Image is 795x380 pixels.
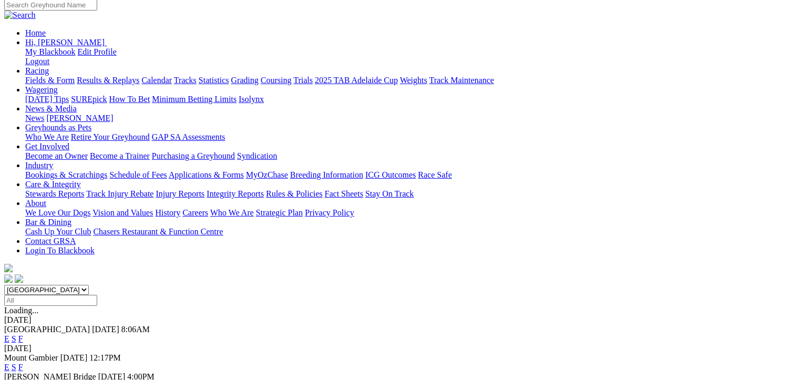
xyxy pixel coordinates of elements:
[25,114,44,122] a: News
[429,76,494,85] a: Track Maintenance
[15,274,23,283] img: twitter.svg
[25,38,105,47] span: Hi, [PERSON_NAME]
[25,47,791,66] div: Hi, [PERSON_NAME]
[71,95,107,104] a: SUREpick
[78,47,117,56] a: Edit Profile
[365,170,416,179] a: ICG Outcomes
[4,325,90,334] span: [GEOGRAPHIC_DATA]
[25,114,791,123] div: News & Media
[4,363,9,372] a: E
[4,315,791,325] div: [DATE]
[152,132,225,141] a: GAP SA Assessments
[315,76,398,85] a: 2025 TAB Adelaide Cup
[418,170,451,179] a: Race Safe
[77,76,139,85] a: Results & Replays
[25,123,91,132] a: Greyhounds as Pets
[365,189,414,198] a: Stay On Track
[4,344,791,353] div: [DATE]
[71,132,150,141] a: Retire Your Greyhound
[174,76,197,85] a: Tracks
[25,208,791,218] div: About
[109,170,167,179] a: Schedule of Fees
[4,334,9,343] a: E
[25,170,791,180] div: Industry
[25,161,53,170] a: Industry
[25,246,95,255] a: Login To Blackbook
[12,363,16,372] a: S
[86,189,153,198] a: Track Injury Rebate
[25,132,69,141] a: Who We Are
[90,151,150,160] a: Become a Trainer
[152,151,235,160] a: Purchasing a Greyhound
[25,76,791,85] div: Racing
[266,189,323,198] a: Rules & Policies
[25,151,88,160] a: Become an Owner
[25,104,77,113] a: News & Media
[25,180,81,189] a: Care & Integrity
[25,132,791,142] div: Greyhounds as Pets
[25,218,71,227] a: Bar & Dining
[25,142,69,151] a: Get Involved
[25,38,107,47] a: Hi, [PERSON_NAME]
[121,325,150,334] span: 8:06AM
[25,170,107,179] a: Bookings & Scratchings
[156,189,204,198] a: Injury Reports
[25,85,58,94] a: Wagering
[25,95,69,104] a: [DATE] Tips
[207,189,264,198] a: Integrity Reports
[25,151,791,161] div: Get Involved
[109,95,150,104] a: How To Bet
[25,57,49,66] a: Logout
[237,151,277,160] a: Syndication
[400,76,427,85] a: Weights
[239,95,264,104] a: Isolynx
[12,334,16,343] a: S
[60,353,88,362] span: [DATE]
[4,264,13,272] img: logo-grsa-white.png
[141,76,172,85] a: Calendar
[210,208,254,217] a: Who We Are
[25,189,791,199] div: Care & Integrity
[25,66,49,75] a: Racing
[25,28,46,37] a: Home
[290,170,363,179] a: Breeding Information
[256,208,303,217] a: Strategic Plan
[246,170,288,179] a: MyOzChase
[261,76,292,85] a: Coursing
[25,208,90,217] a: We Love Our Dogs
[4,306,38,315] span: Loading...
[305,208,354,217] a: Privacy Policy
[93,227,223,236] a: Chasers Restaurant & Function Centre
[182,208,208,217] a: Careers
[25,199,46,208] a: About
[89,353,121,362] span: 12:17PM
[155,208,180,217] a: History
[25,95,791,104] div: Wagering
[4,274,13,283] img: facebook.svg
[25,189,84,198] a: Stewards Reports
[152,95,236,104] a: Minimum Betting Limits
[169,170,244,179] a: Applications & Forms
[231,76,259,85] a: Grading
[25,227,791,237] div: Bar & Dining
[25,237,76,245] a: Contact GRSA
[293,76,313,85] a: Trials
[25,227,91,236] a: Cash Up Your Club
[92,208,153,217] a: Vision and Values
[46,114,113,122] a: [PERSON_NAME]
[25,76,75,85] a: Fields & Form
[325,189,363,198] a: Fact Sheets
[18,334,23,343] a: F
[199,76,229,85] a: Statistics
[4,295,97,306] input: Select date
[4,353,58,362] span: Mount Gambier
[25,47,76,56] a: My Blackbook
[18,363,23,372] a: F
[4,11,36,20] img: Search
[92,325,119,334] span: [DATE]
